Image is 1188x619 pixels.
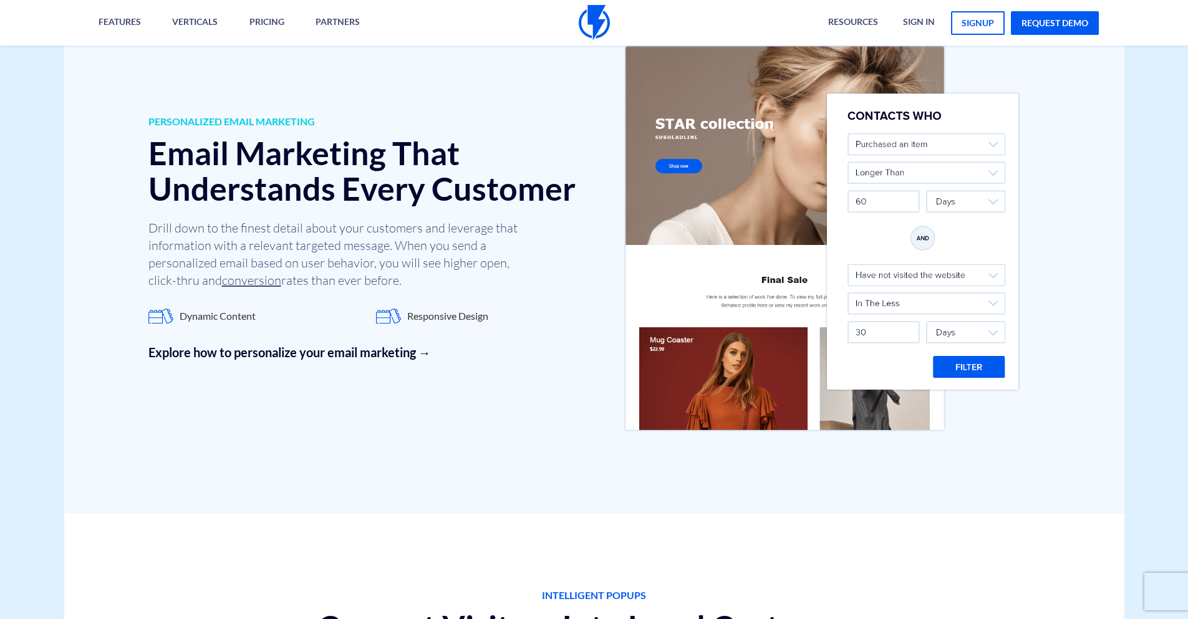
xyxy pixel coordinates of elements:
[180,309,256,324] span: Dynamic Content
[222,272,281,288] u: conversion
[148,115,585,129] span: PERSONALIZED EMAIL MARKETING
[294,588,894,603] span: Intelligent POPUPS
[148,219,523,289] p: Drill down to the finest detail about your customers and leverage that information with a relevan...
[148,135,585,206] h2: Email Marketing That Understands Every Customer
[148,343,585,362] a: Explore how to personalize your email marketing →
[407,309,488,324] span: Responsive Design
[951,11,1005,35] a: signup
[1011,11,1099,35] a: request demo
